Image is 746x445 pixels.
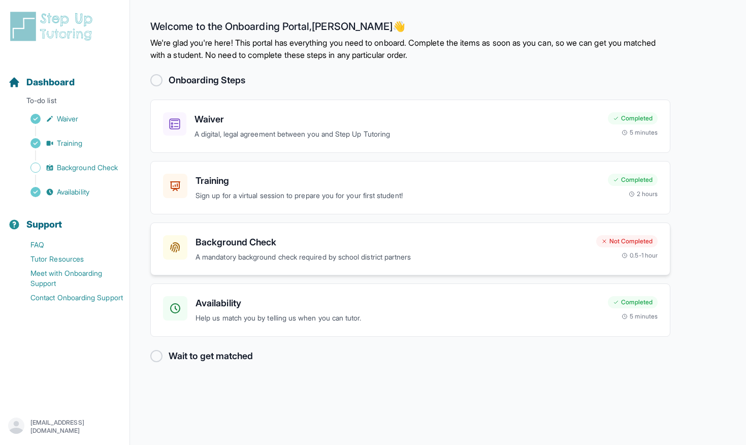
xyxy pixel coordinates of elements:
[8,291,129,305] a: Contact Onboarding Support
[150,37,670,61] p: We're glad you're here! This portal has everything you need to onboard. Complete the items as soo...
[8,238,129,252] a: FAQ
[4,96,125,110] p: To-do list
[596,235,658,247] div: Not Completed
[169,349,253,363] h2: Wait to get matched
[8,266,129,291] a: Meet with Onboarding Support
[150,20,670,37] h2: Welcome to the Onboarding Portal, [PERSON_NAME] 👋
[4,201,125,236] button: Support
[30,419,121,435] p: [EMAIL_ADDRESS][DOMAIN_NAME]
[622,129,658,137] div: 5 minutes
[196,296,600,310] h3: Availability
[196,251,588,263] p: A mandatory background check required by school district partners
[150,161,670,214] a: TrainingSign up for a virtual session to prepare you for your first student!Completed2 hours
[57,163,118,173] span: Background Check
[622,251,658,260] div: 0.5-1 hour
[26,75,75,89] span: Dashboard
[196,312,600,324] p: Help us match you by telling us when you can tutor.
[8,136,129,150] a: Training
[57,187,89,197] span: Availability
[26,217,62,232] span: Support
[57,138,83,148] span: Training
[194,112,600,126] h3: Waiver
[4,59,125,93] button: Dashboard
[608,174,658,186] div: Completed
[196,190,600,202] p: Sign up for a virtual session to prepare you for your first student!
[196,235,588,249] h3: Background Check
[8,112,129,126] a: Waiver
[629,190,658,198] div: 2 hours
[150,283,670,337] a: AvailabilityHelp us match you by telling us when you can tutor.Completed5 minutes
[608,296,658,308] div: Completed
[8,10,99,43] img: logo
[8,252,129,266] a: Tutor Resources
[150,222,670,276] a: Background CheckA mandatory background check required by school district partnersNot Completed0.5...
[150,100,670,153] a: WaiverA digital, legal agreement between you and Step Up TutoringCompleted5 minutes
[57,114,78,124] span: Waiver
[8,161,129,175] a: Background Check
[8,418,121,436] button: [EMAIL_ADDRESS][DOMAIN_NAME]
[169,73,245,87] h2: Onboarding Steps
[608,112,658,124] div: Completed
[8,75,75,89] a: Dashboard
[196,174,600,188] h3: Training
[622,312,658,321] div: 5 minutes
[194,129,600,140] p: A digital, legal agreement between you and Step Up Tutoring
[8,185,129,199] a: Availability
